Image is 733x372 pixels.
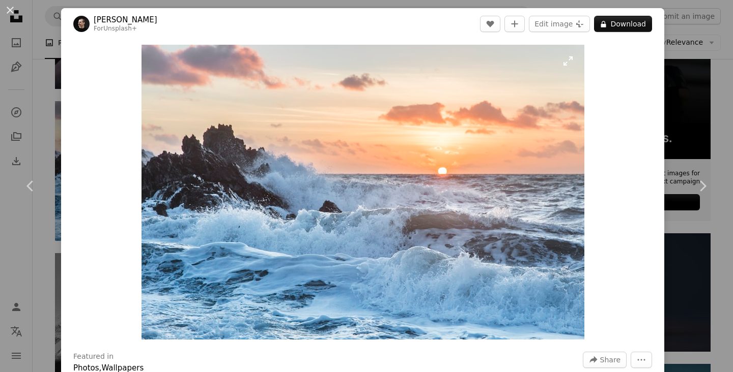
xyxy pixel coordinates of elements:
a: Next [672,137,733,235]
button: Share this image [583,352,627,368]
button: Edit image [529,16,590,32]
a: [PERSON_NAME] [94,15,157,25]
button: More Actions [631,352,652,368]
span: Share [600,352,621,367]
button: Like [480,16,500,32]
a: Unsplash+ [103,25,137,32]
img: Go to Joshua Earle's profile [73,16,90,32]
h3: Featured in [73,352,114,362]
button: Zoom in on this image [142,45,584,339]
button: Add to Collection [504,16,525,32]
img: the sun is setting over the ocean waves [142,45,584,339]
button: Download [594,16,652,32]
div: For [94,25,157,33]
